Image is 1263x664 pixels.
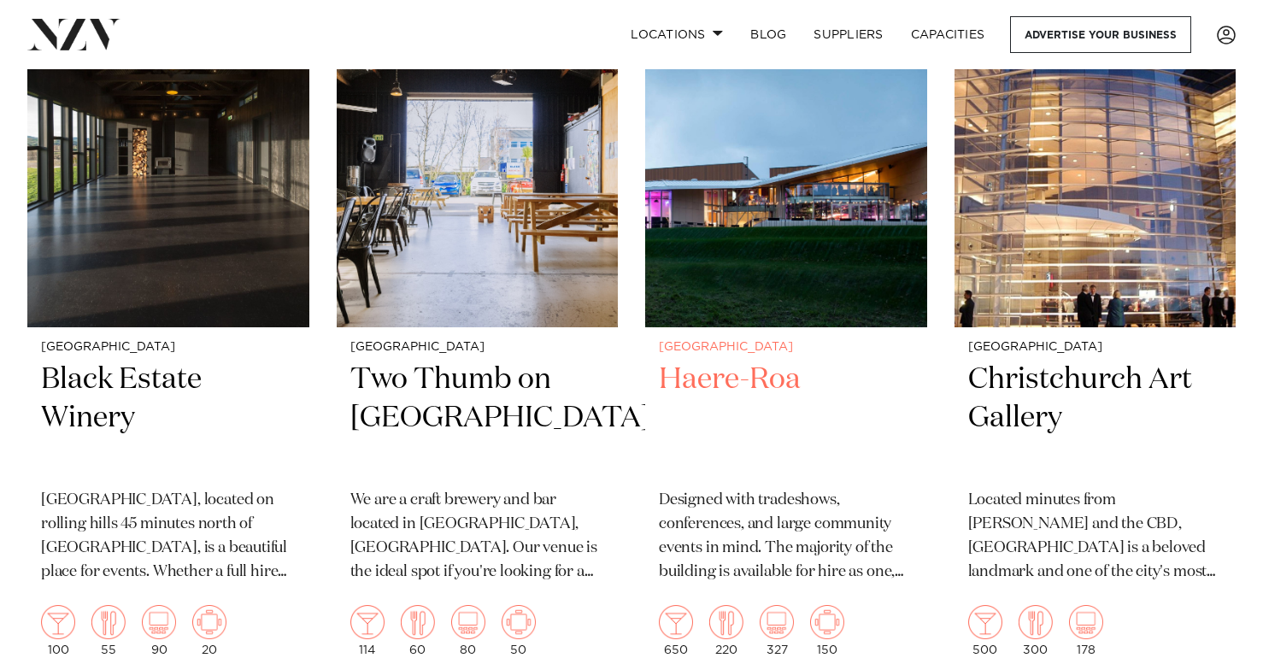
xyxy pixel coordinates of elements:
[760,605,794,656] div: 327
[502,605,536,639] img: meeting.png
[737,16,800,53] a: BLOG
[968,489,1223,585] p: Located minutes from [PERSON_NAME] and the CBD, [GEOGRAPHIC_DATA] is a beloved landmark and one o...
[350,605,385,639] img: cocktail.png
[810,605,844,656] div: 150
[810,605,844,639] img: meeting.png
[1019,605,1053,656] div: 300
[760,605,794,639] img: theatre.png
[142,605,176,656] div: 90
[968,341,1223,354] small: [GEOGRAPHIC_DATA]
[91,605,126,639] img: dining.png
[709,605,743,656] div: 220
[350,605,385,656] div: 114
[41,605,75,656] div: 100
[350,361,605,476] h2: Two Thumb on [GEOGRAPHIC_DATA]
[91,605,126,656] div: 55
[41,361,296,476] h2: Black Estate Winery
[502,605,536,656] div: 50
[659,361,913,476] h2: Haere-Roa
[800,16,896,53] a: SUPPLIERS
[1069,605,1103,639] img: theatre.png
[142,605,176,639] img: theatre.png
[897,16,999,53] a: Capacities
[1019,605,1053,639] img: dining.png
[659,341,913,354] small: [GEOGRAPHIC_DATA]
[401,605,435,656] div: 60
[968,605,1002,639] img: cocktail.png
[41,489,296,585] p: [GEOGRAPHIC_DATA], located on rolling hills 45 minutes north of [GEOGRAPHIC_DATA], is a beautiful...
[350,489,605,585] p: We are a craft brewery and bar located in [GEOGRAPHIC_DATA], [GEOGRAPHIC_DATA]. Our venue is the ...
[1069,605,1103,656] div: 178
[27,19,120,50] img: nzv-logo.png
[968,361,1223,476] h2: Christchurch Art Gallery
[659,605,693,639] img: cocktail.png
[350,341,605,354] small: [GEOGRAPHIC_DATA]
[1010,16,1191,53] a: Advertise your business
[451,605,485,656] div: 80
[617,16,737,53] a: Locations
[192,605,226,656] div: 20
[659,605,693,656] div: 650
[659,489,913,585] p: Designed with tradeshows, conferences, and large community events in mind. The majority of the bu...
[968,605,1002,656] div: 500
[451,605,485,639] img: theatre.png
[41,605,75,639] img: cocktail.png
[192,605,226,639] img: meeting.png
[41,341,296,354] small: [GEOGRAPHIC_DATA]
[401,605,435,639] img: dining.png
[709,605,743,639] img: dining.png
